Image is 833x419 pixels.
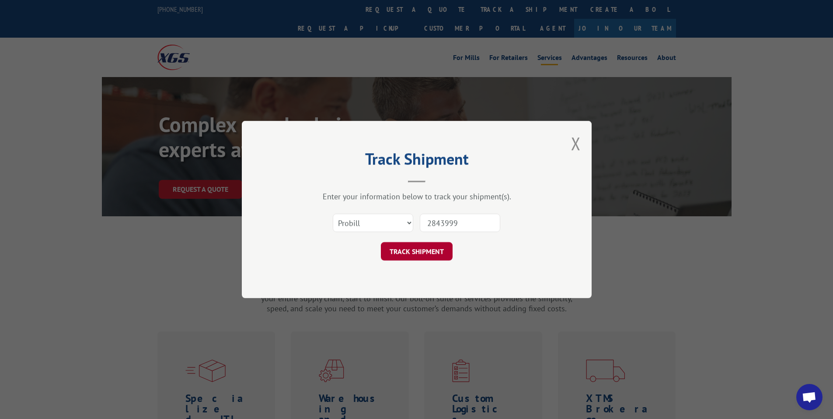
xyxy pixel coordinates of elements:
[286,153,548,169] h2: Track Shipment
[420,214,500,232] input: Number(s)
[381,242,453,261] button: TRACK SHIPMENT
[796,384,823,410] div: Open chat
[286,191,548,201] div: Enter your information below to track your shipment(s).
[571,132,581,155] button: Close modal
